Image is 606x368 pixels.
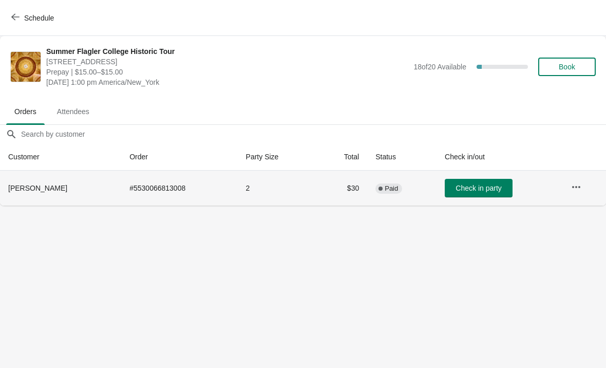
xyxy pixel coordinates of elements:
[413,63,466,71] span: 18 of 20 Available
[8,184,67,192] span: [PERSON_NAME]
[21,125,606,143] input: Search by customer
[46,67,408,77] span: Prepay | $15.00–$15.00
[238,143,317,171] th: Party Size
[385,185,398,193] span: Paid
[46,77,408,87] span: [DATE] 1:00 pm America/New_York
[456,184,501,192] span: Check in party
[437,143,563,171] th: Check in/out
[121,143,237,171] th: Order
[5,9,62,27] button: Schedule
[559,63,575,71] span: Book
[538,58,596,76] button: Book
[316,143,367,171] th: Total
[445,179,513,197] button: Check in party
[24,14,54,22] span: Schedule
[11,52,41,82] img: Summer Flagler College Historic Tour
[6,102,45,121] span: Orders
[49,102,98,121] span: Attendees
[121,171,237,206] td: # 5530066813008
[367,143,437,171] th: Status
[46,46,408,57] span: Summer Flagler College Historic Tour
[316,171,367,206] td: $30
[46,57,408,67] span: [STREET_ADDRESS]
[238,171,317,206] td: 2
